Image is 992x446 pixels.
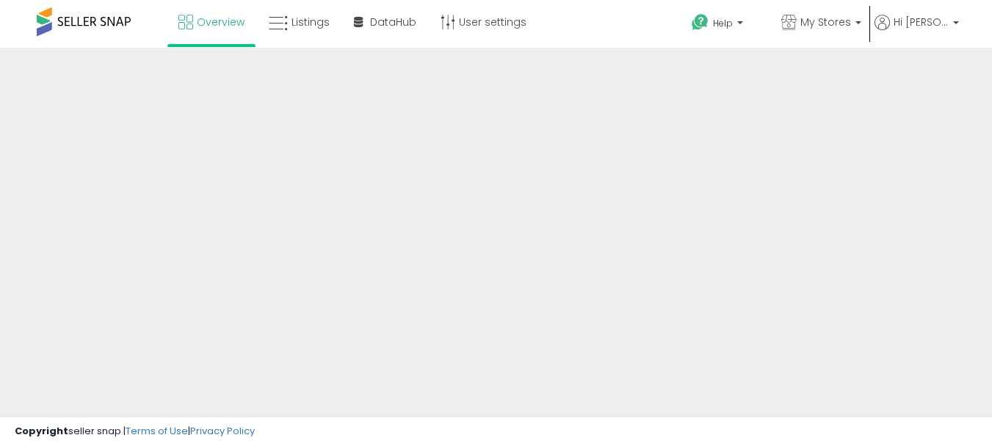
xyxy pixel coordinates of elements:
a: Privacy Policy [190,424,255,438]
span: Listings [292,15,330,29]
span: Help [713,17,733,29]
div: seller snap | | [15,425,255,439]
a: Hi [PERSON_NAME] [875,15,959,48]
strong: Copyright [15,424,68,438]
span: Hi [PERSON_NAME] [894,15,949,29]
a: Terms of Use [126,424,188,438]
i: Get Help [691,13,709,32]
span: Overview [197,15,245,29]
span: DataHub [370,15,416,29]
span: My Stores [800,15,851,29]
a: Help [680,2,768,48]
